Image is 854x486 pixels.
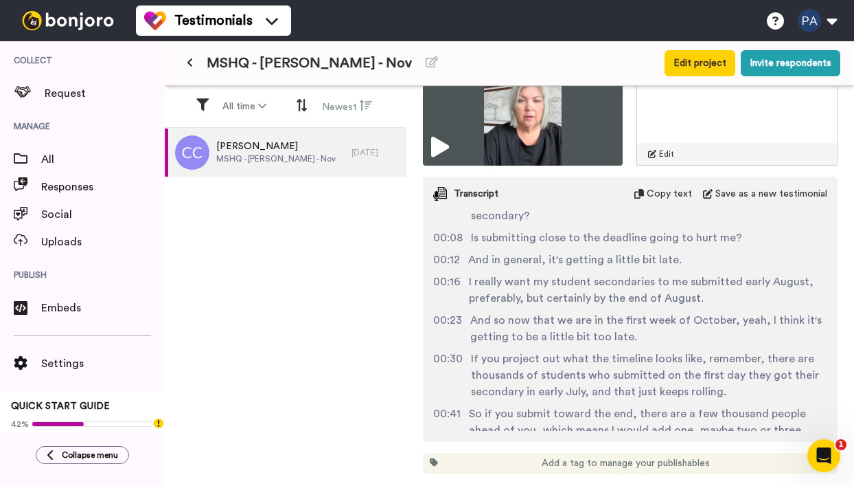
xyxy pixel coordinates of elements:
span: Collapse menu [62,450,118,461]
span: Is submitting close to the deadline going to hurt me? [471,230,742,246]
span: 00:16 [433,274,461,307]
span: 00:41 [433,406,461,455]
img: transcript.svg [433,187,447,201]
span: MSHQ - [PERSON_NAME] - Nov [216,153,336,164]
div: [DATE] [351,147,400,158]
span: 42% [11,419,29,430]
span: All [41,151,165,168]
span: 00:12 [433,252,460,268]
span: Copy text [647,187,692,201]
img: bj-logo-header-white.svg [16,11,119,30]
iframe: Intercom live chat [807,439,840,472]
span: And so now that we are in the first week of October, yeah, I think it's getting to be a little bi... [470,312,827,345]
img: cc.png [175,135,209,170]
span: 00:30 [433,351,463,400]
button: Invite respondents [741,50,840,76]
span: 00:08 [433,230,463,246]
span: Add a tag to manage your publishables [542,456,710,470]
span: Request [45,85,165,102]
span: And in general, it's getting a little bit late. [468,252,682,268]
span: So if you submit toward the end, there are a few thousand people ahead of you, which means I woul... [469,406,827,455]
span: Testimonials [174,11,253,30]
span: MSHQ - [PERSON_NAME] - Nov [207,54,412,73]
span: Responses [41,179,165,195]
span: 1 [835,439,846,450]
img: 957f97fb-4d17-4caf-ad50-43ed57025bc5-thumbnail_full-1759856540.jpg [423,28,623,166]
a: [PERSON_NAME]MSHQ - [PERSON_NAME] - Nov[DATE] [165,129,406,177]
img: tm-color.svg [144,10,166,32]
button: Edit project [665,50,735,76]
span: Save as a new testimonial [715,187,827,201]
span: Edit [659,148,674,159]
span: I really want my student secondaries to me submitted early August, preferably, but certainly by t... [469,274,827,307]
button: All time [214,94,275,119]
div: Tooltip anchor [152,417,165,430]
span: Transcript [454,187,498,201]
span: Uploads [41,234,165,250]
span: Embeds [41,300,165,316]
span: 00:23 [433,312,462,345]
span: Settings [41,355,165,372]
span: Social [41,206,165,223]
button: Newest [314,93,380,120]
span: If you project out what the timeline looks like, remember, there are thousands of students who su... [471,351,827,400]
button: Collapse menu [36,446,129,464]
span: QUICK START GUIDE [11,401,110,411]
span: [PERSON_NAME] [216,140,336,153]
